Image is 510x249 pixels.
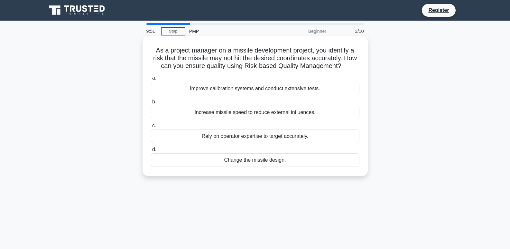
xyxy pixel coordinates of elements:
div: Rely on operator expertise to target accurately. [151,129,359,143]
span: b. [152,99,156,104]
div: 9:51 [143,25,161,38]
div: Beginner [274,25,330,38]
a: Stop [161,27,185,35]
span: a. [152,75,156,81]
div: Change the missile design. [151,153,359,167]
h5: As a project manager on a missile development project, you identify a risk that the missile may n... [150,46,360,70]
div: 3/10 [330,25,368,38]
div: PMP [185,25,274,38]
a: Register [424,6,453,14]
span: d. [152,147,156,152]
span: c. [152,123,156,128]
div: Increase missile speed to reduce external influences. [151,106,359,119]
div: Improve calibration systems and conduct extensive tests. [151,82,359,95]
